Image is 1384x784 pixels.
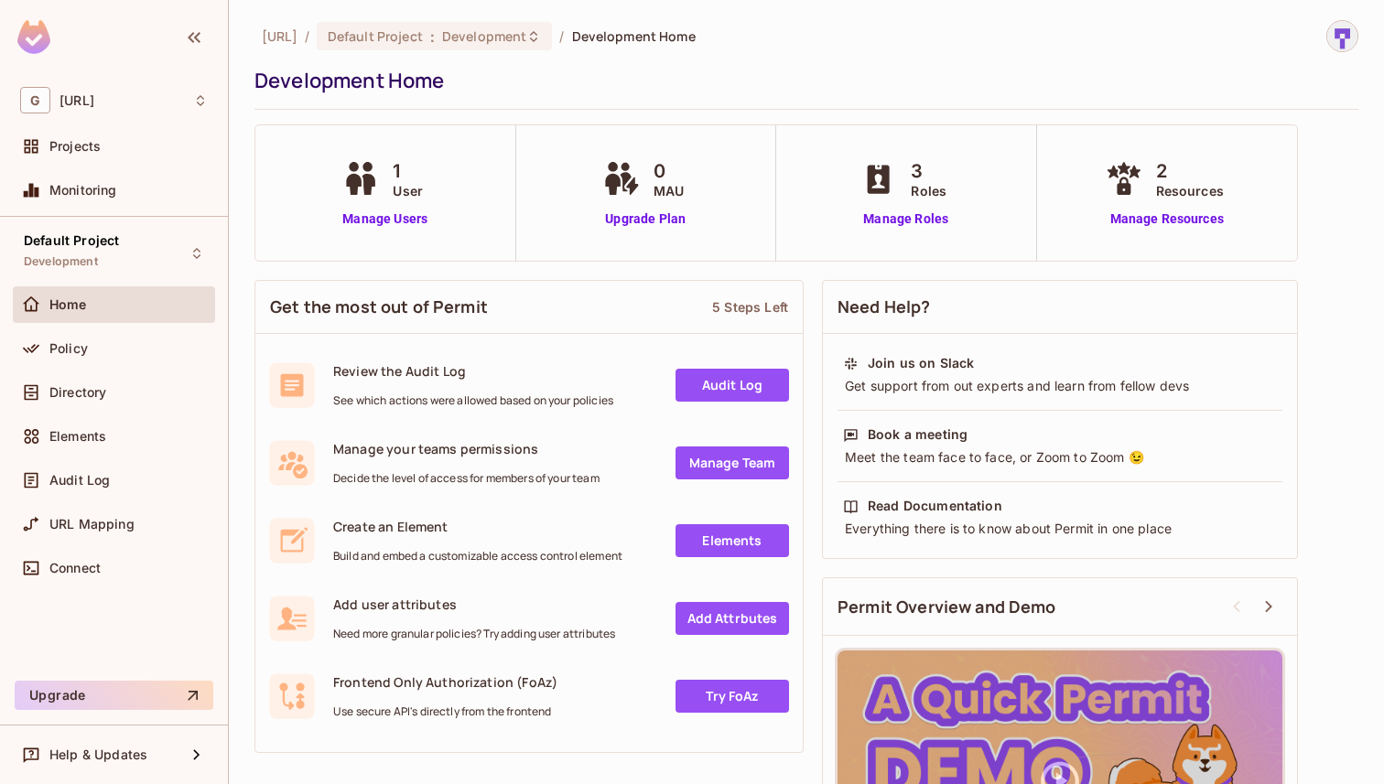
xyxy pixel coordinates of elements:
[49,473,110,488] span: Audit Log
[429,29,436,44] span: :
[333,440,600,457] span: Manage your teams permissions
[333,362,613,380] span: Review the Audit Log
[676,680,789,713] a: Try FoAz
[868,425,968,444] div: Book a meeting
[333,596,615,613] span: Add user attributes
[1156,181,1224,200] span: Resources
[712,298,788,316] div: 5 Steps Left
[868,497,1002,515] div: Read Documentation
[338,209,432,229] a: Manage Users
[333,393,613,408] span: See which actions were allowed based on your policies
[442,27,526,45] span: Development
[333,627,615,641] span: Need more granular policies? Try adding user attributes
[49,747,147,762] span: Help & Updates
[843,520,1277,538] div: Everything there is to know about Permit in one place
[393,181,423,200] span: User
[49,561,101,575] span: Connect
[333,704,557,719] span: Use secure API's directly from the frontend
[270,295,488,318] span: Get the most out of Permit
[843,448,1277,467] div: Meet the team face to face, or Zoom to Zoom 😉
[654,157,684,185] span: 0
[49,139,101,154] span: Projects
[254,67,1349,94] div: Development Home
[49,385,106,400] span: Directory
[393,157,423,185] span: 1
[333,518,622,535] span: Create an Element
[24,254,98,269] span: Development
[1156,157,1224,185] span: 2
[49,429,106,444] span: Elements
[49,517,135,532] span: URL Mapping
[59,93,94,108] span: Workspace: genworx.ai
[856,209,956,229] a: Manage Roles
[328,27,423,45] span: Default Project
[599,209,693,229] a: Upgrade Plan
[262,27,297,45] span: the active workspace
[305,27,309,45] li: /
[911,181,946,200] span: Roles
[333,673,557,691] span: Frontend Only Authorization (FoAz)
[333,549,622,564] span: Build and embed a customizable access control element
[654,181,684,200] span: MAU
[676,602,789,635] a: Add Attrbutes
[838,596,1056,618] span: Permit Overview and Demo
[676,446,789,479] a: Manage Team
[838,295,931,318] span: Need Help?
[24,233,119,248] span: Default Project
[676,524,789,557] a: Elements
[911,157,946,185] span: 3
[333,471,600,486] span: Decide the level of access for members of your team
[49,341,88,356] span: Policy
[1327,21,1357,51] img: sharmila@genworx.ai
[17,20,50,54] img: SReyMgAAAABJRU5ErkJggg==
[49,297,87,312] span: Home
[559,27,564,45] li: /
[676,369,789,402] a: Audit Log
[572,27,696,45] span: Development Home
[843,377,1277,395] div: Get support from out experts and learn from fellow devs
[15,681,213,710] button: Upgrade
[49,183,117,198] span: Monitoring
[20,87,50,113] span: G
[868,354,974,372] div: Join us on Slack
[1101,209,1233,229] a: Manage Resources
